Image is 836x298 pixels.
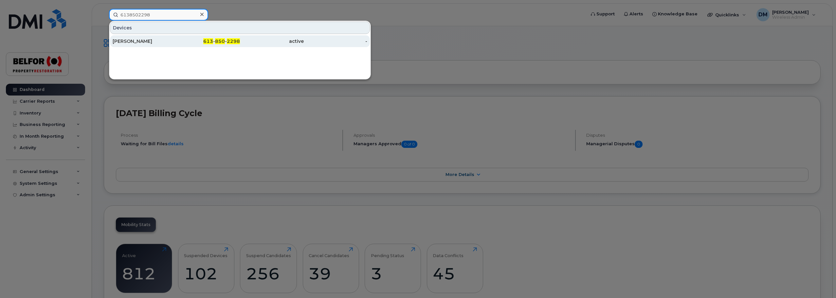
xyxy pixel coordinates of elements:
span: 2298 [227,38,240,44]
div: - - [176,38,240,44]
div: [PERSON_NAME] [113,38,176,44]
div: active [240,38,304,44]
a: [PERSON_NAME]613-850-2298active- [110,35,370,47]
span: 850 [215,38,225,44]
div: - [304,38,368,44]
div: Devices [110,22,370,34]
span: 613 [203,38,213,44]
